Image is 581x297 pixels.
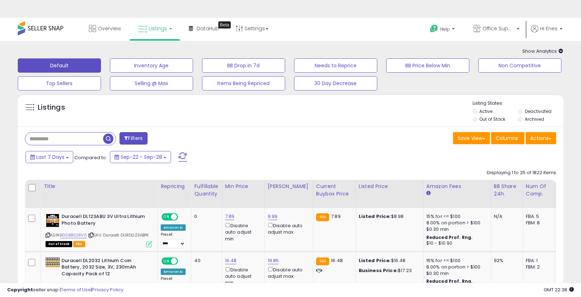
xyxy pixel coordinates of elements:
[62,213,148,228] b: Duracell DL123ABU 3V Ultra Lithium Photo Battery
[526,132,556,144] button: Actions
[526,264,549,270] div: FBM: 2
[225,222,259,242] div: Disable auto adjust min
[149,25,167,32] span: Listings
[268,222,308,235] div: Disable auto adjust max
[426,220,485,226] div: 8.00% on portion > $100
[194,213,216,220] div: 0
[426,183,488,190] div: Amazon Fees
[46,257,60,267] img: 61RNWkwRJpL._SL40_.jpg
[197,25,219,32] span: DataHub
[453,132,490,144] button: Save View
[161,269,186,275] div: Amazon AI
[44,183,155,190] div: Title
[440,26,450,32] span: Help
[525,116,544,122] label: Archived
[121,153,162,161] span: Sep-22 - Sep-28
[526,213,549,220] div: FBA: 5
[161,224,186,231] div: Amazon AI
[426,240,485,246] div: $10 - $10.90
[359,213,418,220] div: $8.98
[225,266,259,286] div: Disable auto adjust min
[161,232,186,248] div: Preset:
[526,220,549,226] div: FBM: 8
[316,213,329,221] small: FBA
[26,151,73,163] button: Last 7 Days
[92,286,123,293] a: Privacy Policy
[268,183,310,190] div: [PERSON_NAME]
[230,18,274,39] a: Settings
[161,183,188,190] div: Repricing
[183,18,224,39] a: DataHub
[331,213,341,220] span: 7.89
[73,241,85,247] span: FBA
[426,270,485,277] div: $0.30 min
[194,183,219,198] div: Fulfillable Quantity
[119,132,147,145] button: Filters
[177,214,188,220] span: OFF
[479,108,492,114] label: Active
[46,213,152,246] div: ASIN:
[110,58,193,73] button: Inventory Age
[494,213,517,220] div: N/A
[177,258,188,264] span: OFF
[46,241,72,247] span: All listings that are currently out of stock and unavailable for purchase on Amazon
[162,258,171,264] span: ON
[426,190,431,197] small: Amazon Fees.
[479,116,505,122] label: Out of Stock
[225,213,235,220] a: 7.89
[487,170,556,176] div: Displaying 1 to 25 of 1822 items
[98,25,121,32] span: Overview
[526,183,552,198] div: Num of Comp.
[110,76,193,90] button: Selling @ Max
[88,232,149,238] span: | SKU: Duracell DURDL123ABPK
[225,183,262,190] div: Min Price
[218,21,231,28] div: Tooltip anchor
[359,257,391,264] b: Listed Price:
[426,213,485,220] div: 15% for <= $100
[386,58,469,73] button: BB Price Below Min
[36,153,64,161] span: Last 7 Days
[268,213,278,220] a: 9.99
[331,257,343,264] span: 16.48
[194,257,216,264] div: 40
[359,183,420,190] div: Listed Price
[426,234,473,240] b: Reduced Prof. Rng.
[359,213,391,220] b: Listed Price:
[430,24,438,33] i: Get Help
[491,132,524,144] button: Columns
[84,18,126,39] a: Overview
[478,58,561,73] button: Non Competitive
[7,287,123,293] div: seller snap | |
[359,267,418,274] div: $17.23
[426,257,485,264] div: 15% for <= $100
[426,226,485,233] div: $0.30 min
[522,48,563,54] span: Show Analytics
[468,18,525,41] a: Office Suppliers
[61,286,91,293] a: Terms of Use
[316,183,353,198] div: Current Buybox Price
[162,214,171,220] span: ON
[426,264,485,270] div: 8.00% on portion > $100
[359,257,418,264] div: $16.48
[359,267,398,274] b: Business Price:
[202,58,285,73] button: BB Drop in 7d
[62,257,148,279] b: Duracell DL2032 Lithium Coin Battery, 2032 Size, 3V, 230mAh Capacity Pack of 12
[473,100,563,107] p: Listing States:
[294,76,377,90] button: 30 Day Decrease
[7,286,33,293] strong: Copyright
[268,266,308,280] div: Disable auto adjust max
[202,76,285,90] button: Items Being Repriced
[496,135,518,142] span: Columns
[525,108,551,114] label: Deactivated
[544,286,574,293] span: 2025-10-6 22:38 GMT
[316,257,329,265] small: FBA
[132,18,177,39] a: Listings
[483,25,515,32] span: Office Suppliers
[494,183,520,198] div: BB Share 24h.
[294,58,377,73] button: Needs to Reprice
[531,25,563,41] a: Hi Enes
[540,25,558,32] span: Hi Enes
[60,232,87,238] a: B00B8G2RV0
[46,213,60,228] img: 4115S2X6PtL._SL40_.jpg
[110,151,171,163] button: Sep-22 - Sep-28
